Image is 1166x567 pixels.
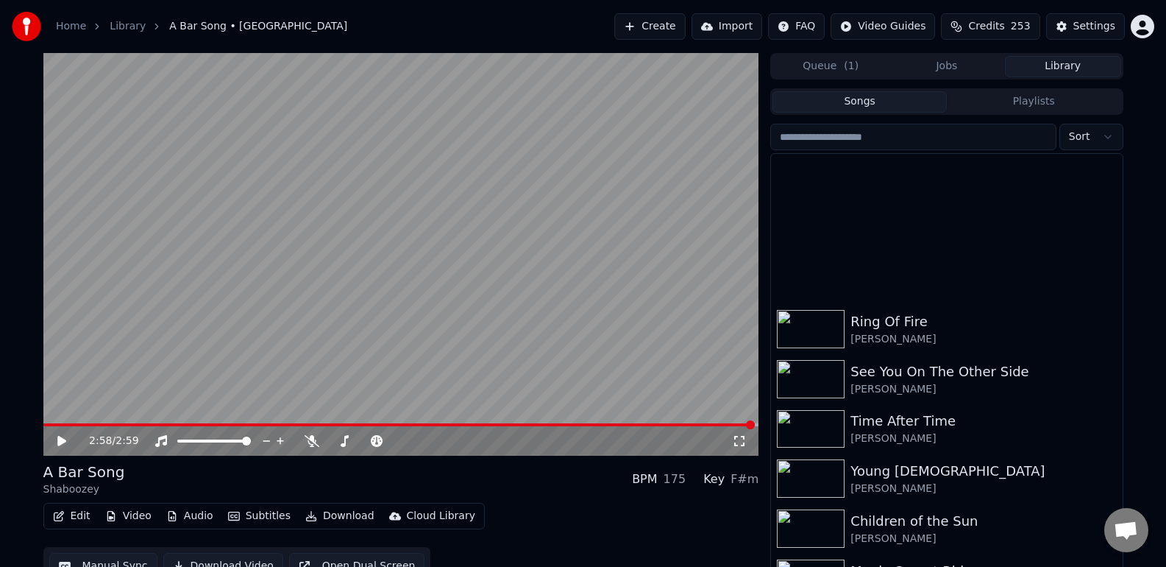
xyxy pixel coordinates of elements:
div: Cloud Library [407,509,475,524]
button: Edit [47,506,96,526]
button: Video Guides [831,13,935,40]
div: Shaboozey [43,482,125,497]
button: Jobs [889,56,1005,77]
a: Library [110,19,146,34]
div: 175 [664,471,686,488]
div: See You On The Other Side [850,362,1116,382]
span: 2:59 [115,434,138,448]
a: Open chat [1104,508,1148,552]
div: [PERSON_NAME] [850,382,1116,397]
div: Time After Time [850,411,1116,432]
span: Credits [968,19,1004,34]
button: Playlists [947,91,1121,113]
button: Settings [1046,13,1125,40]
div: Young [DEMOGRAPHIC_DATA] [850,461,1116,482]
button: Download [299,506,380,526]
div: Ring Of Fire [850,311,1116,332]
div: BPM [632,471,657,488]
button: Library [1005,56,1121,77]
button: Video [99,506,157,526]
div: [PERSON_NAME] [850,432,1116,446]
span: 2:58 [89,434,112,448]
button: Subtitles [222,506,296,526]
div: Key [703,471,725,488]
span: 253 [1011,19,1031,34]
button: FAQ [768,13,825,40]
span: Sort [1069,130,1090,144]
img: youka [12,12,41,41]
div: Settings [1073,19,1115,34]
button: Queue [772,56,889,77]
a: Home [56,19,86,34]
div: [PERSON_NAME] [850,482,1116,496]
nav: breadcrumb [56,19,347,34]
button: Create [614,13,686,40]
div: / [89,434,124,448]
div: F#m [730,471,758,488]
div: [PERSON_NAME] [850,532,1116,546]
div: [PERSON_NAME] [850,332,1116,347]
button: Import [692,13,762,40]
button: Songs [772,91,947,113]
span: ( 1 ) [844,59,858,74]
button: Credits253 [941,13,1039,40]
div: A Bar Song [43,462,125,482]
div: Children of the Sun [850,511,1116,532]
button: Audio [160,506,219,526]
span: A Bar Song • [GEOGRAPHIC_DATA] [169,19,347,34]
